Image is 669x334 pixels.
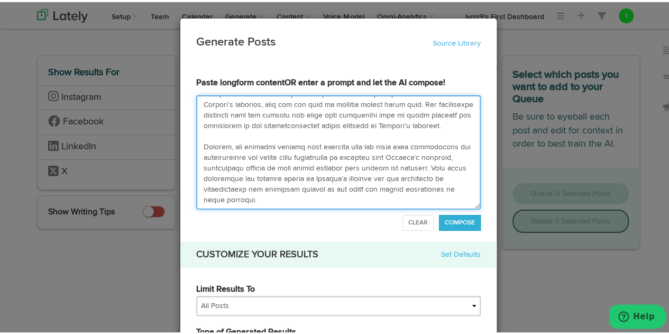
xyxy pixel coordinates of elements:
[609,302,666,329] iframe: Opens a widget where you can find more information
[408,218,428,224] span: CLEAR
[439,213,481,229] button: COMPOSE
[433,38,481,45] a: Source Library
[285,77,445,85] span: OR enter a prompt and let the AI compose!
[196,75,445,87] span: Paste longform content
[196,247,318,258] h4: CUSTOMIZE YOUR RESULTS
[196,34,276,46] strong: Generate Posts
[441,247,481,258] a: Set Defaults
[445,218,475,224] span: COMPOSE
[196,282,255,294] label: Limit Results To
[402,213,434,229] button: CLEAR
